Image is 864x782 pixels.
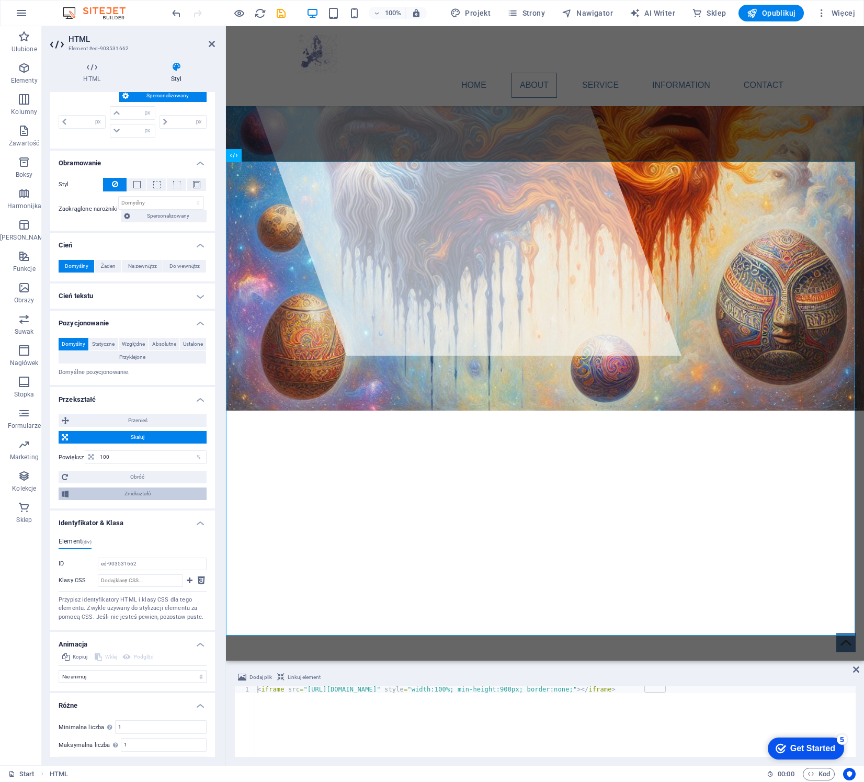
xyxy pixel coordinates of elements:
[152,338,176,350] span: Absolutne
[812,5,859,21] button: Więcej
[60,7,139,19] img: Editor Logo
[233,7,245,19] button: Kliknij tutaj, aby wyjść z trybu podglądu i kontynuować edycję
[98,558,207,570] input: Identyfikator jest chroniony przed zapisem...
[59,338,88,350] button: Domyślny
[71,471,203,483] span: Obróć
[133,210,203,222] span: Spersonalizowany
[69,44,194,53] h3: Element #ed-903531662
[82,539,92,545] span: (div)
[630,8,675,18] span: AI Writer
[59,742,121,748] label: Maksymalna liczba
[183,338,203,350] span: Ustalone
[11,108,37,116] p: Kolumny
[50,768,68,780] span: Kliknij, aby zaznaczyć. Kliknij dwukrotnie, aby edytować
[14,390,35,399] p: Stopka
[785,770,787,778] span: :
[95,260,121,273] button: Żaden
[50,151,215,169] h4: Obramowanie
[59,414,207,427] button: Przenieś
[59,203,118,216] label: Zaokrąglone narożniki
[16,516,32,524] p: Sklep
[507,8,545,18] span: Strony
[803,768,835,780] button: Kod
[77,2,88,13] div: 5
[738,5,804,21] button: Opublikuj
[72,488,203,500] span: Zniekształć
[59,488,207,500] button: Zniekształć
[50,632,215,651] h4: Animacja
[10,453,39,461] p: Marketing
[121,210,207,222] button: Spersonalizowany
[59,431,207,444] button: Skaluj
[450,8,491,18] span: Projekt
[254,7,266,19] button: reload
[503,5,549,21] button: Strony
[235,686,256,693] div: 1
[59,574,98,587] label: Klasy CSS
[12,484,36,493] p: Kolekcje
[170,7,183,19] i: Cofnij: Zmień pozycję (Ctrl+Z)
[50,768,68,780] nav: breadcrumb
[69,35,215,44] h2: HTML
[59,455,85,460] label: Powiększ
[89,338,118,350] button: Statyczne
[128,260,157,273] span: Na zewnątrz
[16,171,33,179] p: Boksy
[369,7,406,19] button: 100%
[73,651,87,663] span: Kopiuj
[50,233,215,252] h4: Cień
[50,311,215,330] h4: Pozycjonowanie
[13,265,36,273] p: Funkcje
[122,260,163,273] button: Na zewnątrz
[132,89,203,102] span: Spersonalizowany
[61,651,89,663] button: Kopiuj
[9,139,39,148] p: Zawartość
[50,62,138,84] h4: HTML
[98,574,183,587] input: Dodaj klasę CSS...
[119,338,149,350] button: Względne
[747,8,795,18] span: Opublikuj
[12,45,37,53] p: Ulubione
[778,768,794,780] span: 00 00
[180,338,206,350] button: Ustalone
[8,422,41,430] p: Formularze
[191,451,206,463] div: %
[288,671,321,684] span: Linkuj element
[170,7,183,19] button: undo
[7,202,41,210] p: Harmonijka
[50,284,215,309] h4: Cień tekstu
[119,351,145,364] span: Przyklejone
[59,558,98,570] label: ID
[169,260,200,273] span: Do wewnątrz
[50,693,215,712] h4: Różne
[59,351,206,364] button: Przyklejone
[275,7,287,19] button: save
[71,431,203,444] span: Skaluj
[31,12,76,21] div: Get Started
[10,359,39,367] p: Nagłówek
[8,5,85,27] div: Get Started 5 items remaining, 0% complete
[59,724,115,730] label: Minimalna liczba
[59,178,103,191] label: Styl
[59,260,94,273] button: Domyślny
[384,7,401,19] h6: 100%
[14,296,35,304] p: Obrazy
[688,5,730,21] button: Sklep
[276,671,322,684] button: Linkuj element
[59,368,207,377] p: Domyślne pozycjonowanie.
[138,62,215,84] h4: Styl
[446,5,495,21] button: Projekt
[72,414,203,427] span: Przenieś
[254,7,266,19] i: Przeładuj stronę
[122,338,145,350] span: Względne
[101,260,116,273] span: Żaden
[59,538,92,549] h4: Element
[62,338,85,350] span: Domyślny
[236,671,274,684] button: Dodaj plik
[11,76,38,85] p: Elementy
[767,768,794,780] h6: Czas sesji
[692,8,726,18] span: Sklep
[8,768,35,780] a: Kliknij, aby anulować zaznaczenie. Kliknij dwukrotnie, aby otworzyć Strony
[59,471,207,483] button: Obróć
[249,671,272,684] span: Dodaj plik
